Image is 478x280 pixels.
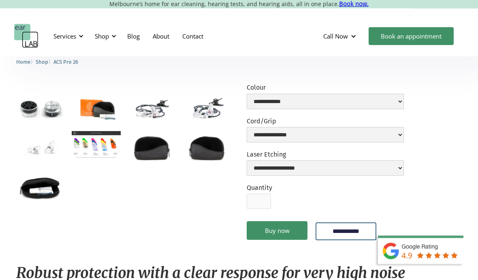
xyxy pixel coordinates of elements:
[323,32,348,40] div: Call Now
[16,58,36,66] li: 〉
[90,24,119,48] div: Shop
[182,131,231,164] a: open lightbox
[72,131,121,159] a: open lightbox
[72,93,121,125] a: open lightbox
[36,58,53,66] li: 〉
[16,58,30,65] a: Home
[16,59,30,65] span: Home
[121,24,146,48] a: Blog
[247,222,307,240] a: Buy now
[49,24,86,48] div: Services
[247,184,272,192] label: Quantity
[369,27,454,45] a: Book an appointment
[36,58,48,65] a: Shop
[247,151,404,159] label: Laser Etching
[182,93,231,125] a: open lightbox
[53,58,78,65] a: ACS Pro 26
[176,24,210,48] a: Contact
[317,24,365,48] div: Call Now
[127,131,176,164] a: open lightbox
[36,59,48,65] span: Shop
[53,32,76,40] div: Services
[146,24,176,48] a: About
[247,118,404,125] label: Cord/Grip
[16,93,65,125] a: open lightbox
[16,131,65,164] a: open lightbox
[14,24,38,48] a: home
[127,93,176,125] a: open lightbox
[247,84,404,92] label: Colour
[16,170,65,203] a: open lightbox
[95,32,109,40] div: Shop
[53,59,78,65] span: ACS Pro 26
